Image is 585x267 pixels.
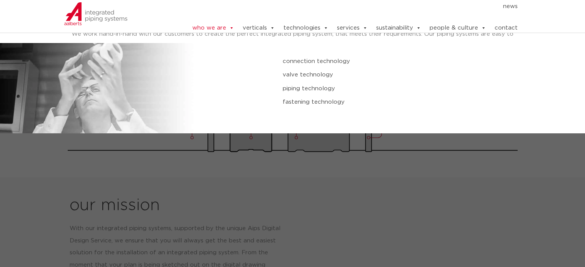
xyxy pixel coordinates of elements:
a: piping technology [283,84,502,94]
a: services [337,20,367,36]
a: valve technology [283,70,502,80]
a: people & culture [429,20,486,36]
h2: our mission [70,196,295,215]
a: who we are [192,20,234,36]
a: connection technology [283,56,502,66]
a: verticals [242,20,275,36]
a: fastening technology [283,97,502,107]
a: contact [494,20,517,36]
a: sustainability [376,20,421,36]
a: technologies [283,20,328,36]
nav: Menu [168,0,518,13]
a: news [503,0,517,13]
